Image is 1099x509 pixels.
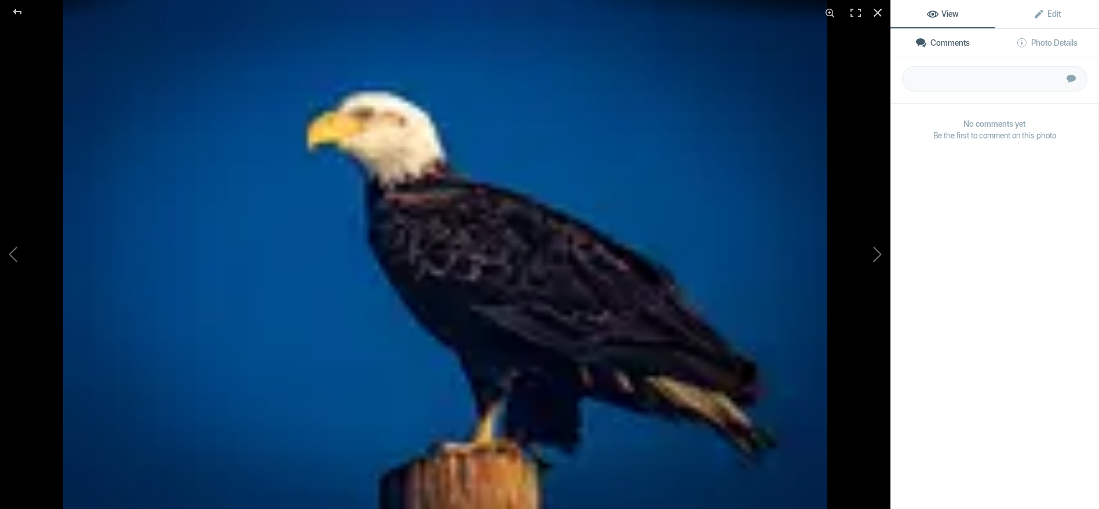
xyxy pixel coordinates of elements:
[915,38,970,47] span: Comments
[1033,9,1061,19] span: Edit
[1058,66,1084,91] button: Submit
[1016,38,1078,47] span: Photo Details
[995,29,1099,57] a: Photo Details
[902,130,1087,141] span: Be the first to comment on this photo
[927,9,959,19] span: View
[890,29,995,57] a: Comments
[804,163,890,346] button: Next (arrow right)
[902,118,1087,130] b: No comments yet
